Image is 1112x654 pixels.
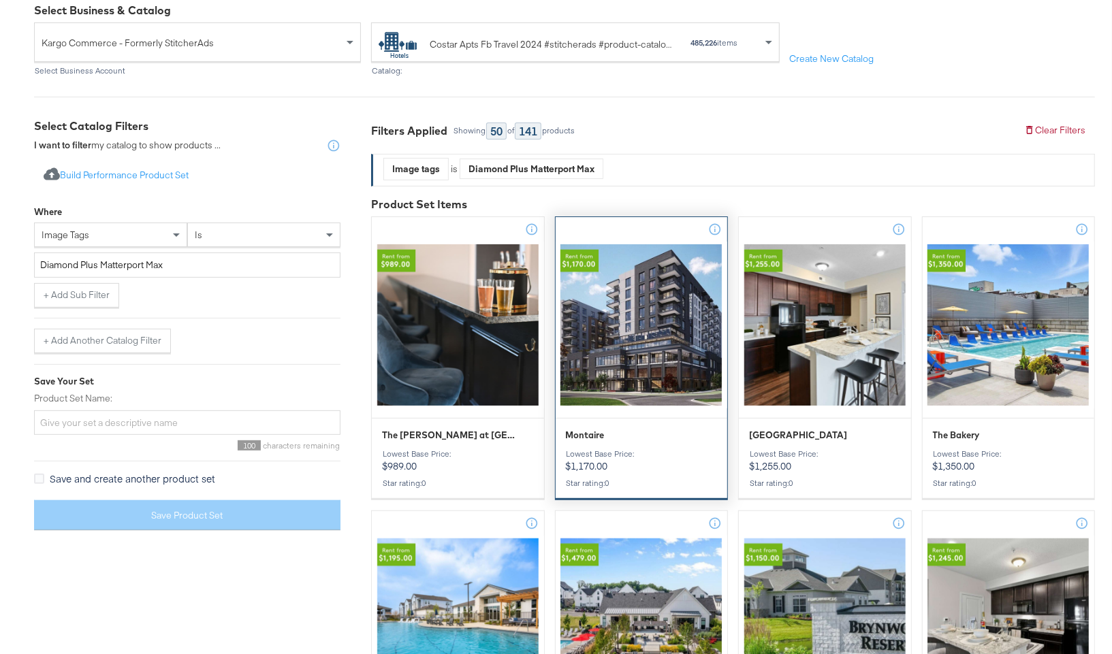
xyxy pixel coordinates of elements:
[34,375,340,388] div: Save Your Set
[486,122,507,140] div: 50
[541,126,575,135] div: products
[933,449,1085,472] p: $1,350.00
[382,449,534,459] div: Lowest base price:
[430,37,676,52] div: Costar Apts Fb Travel 2024 #stitcherads #product-catalog #keep
[195,229,202,241] span: is
[34,66,361,76] div: Select Business Account
[382,478,534,488] div: Star rating :
[449,163,460,176] div: is
[453,126,486,135] div: Showing
[382,429,518,442] span: The Charles at Bexley
[34,252,340,278] input: Enter a value for your filter
[515,122,541,140] div: 141
[238,440,261,451] span: 100
[1015,118,1095,143] button: Clear Filters
[34,410,340,436] input: Give your set a descriptive name
[690,38,738,48] div: items
[566,449,718,472] p: $1,170.00
[460,159,603,179] div: Diamond Plus Matterport Max
[34,206,62,218] div: Where
[371,66,780,76] div: Catalog:
[34,440,340,451] div: characters remaining
[34,118,340,134] div: Select Catalog Filters
[749,478,901,488] div: Star rating :
[42,31,343,54] span: Kargo Commerce - Formerly StitcherAds
[972,478,976,488] span: 0
[933,429,980,442] span: The Bakery
[371,197,1095,212] div: Product Set Items
[34,163,198,189] button: Build Performance Product Set
[42,229,89,241] span: Image tags
[422,478,426,488] span: 0
[34,139,91,151] strong: I want to filter
[749,449,901,472] p: $1,255.00
[780,47,883,71] button: Create New Catalog
[384,159,448,180] div: Image tags
[933,449,1085,459] div: Lowest base price:
[749,449,901,459] div: Lowest base price:
[34,283,119,308] button: + Add Sub Filter
[605,478,609,488] span: 0
[566,449,718,459] div: Lowest base price:
[34,3,1095,18] div: Select Business & Catalog
[749,429,847,442] span: Lakeside Village
[690,37,717,48] strong: 485,226
[566,429,605,442] span: Montaire
[34,392,340,405] label: Product Set Name:
[34,329,171,353] button: + Add Another Catalog Filter
[382,449,534,472] p: $989.00
[50,472,215,485] span: Save and create another product set
[507,126,515,135] div: of
[566,478,718,488] div: Star rating :
[371,123,447,139] div: Filters Applied
[34,139,221,152] div: my catalog to show products ...
[933,478,1085,488] div: Star rating :
[789,478,793,488] span: 0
